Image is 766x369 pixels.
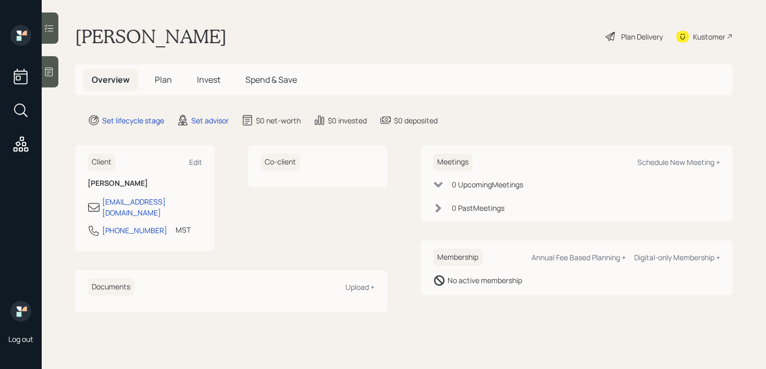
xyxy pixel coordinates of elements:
div: Log out [8,334,33,344]
span: Spend & Save [245,74,297,85]
div: $0 deposited [394,115,438,126]
h6: [PERSON_NAME] [88,179,202,188]
img: retirable_logo.png [10,301,31,322]
div: Set advisor [191,115,229,126]
span: Plan [155,74,172,85]
h6: Co-client [261,154,300,171]
div: Kustomer [693,31,725,42]
div: [PHONE_NUMBER] [102,225,167,236]
div: Annual Fee Based Planning + [532,252,626,262]
span: Invest [197,74,220,85]
div: 0 Upcoming Meeting s [452,179,523,190]
div: $0 invested [328,115,367,126]
div: Schedule New Meeting + [637,157,720,167]
h6: Client [88,154,116,171]
h1: [PERSON_NAME] [75,25,227,48]
div: $0 net-worth [256,115,301,126]
h6: Membership [433,249,483,266]
span: Overview [92,74,130,85]
div: Plan Delivery [621,31,663,42]
div: [EMAIL_ADDRESS][DOMAIN_NAME] [102,196,202,218]
div: Upload + [345,282,375,292]
h6: Meetings [433,154,473,171]
div: Digital-only Membership + [634,252,720,262]
div: MST [176,224,191,235]
h6: Documents [88,278,134,296]
div: 0 Past Meeting s [452,202,504,213]
div: No active membership [448,275,522,286]
div: Set lifecycle stage [102,115,164,126]
div: Edit [189,157,202,167]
